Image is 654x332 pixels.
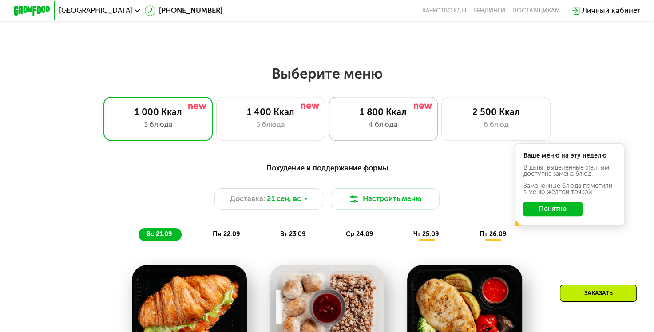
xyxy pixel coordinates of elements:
[582,5,640,16] div: Личный кабинет
[58,162,596,174] div: Похудение и поддержание формы
[338,119,428,130] div: 4 блюда
[523,202,583,217] button: Понятно
[346,230,373,238] span: ср 24.09
[479,230,506,238] span: пт 26.09
[113,107,203,118] div: 1 000 Ккал
[147,230,172,238] span: вс 21.09
[280,230,306,238] span: вт 23.09
[451,107,541,118] div: 2 500 Ккал
[213,230,240,238] span: пн 22.09
[413,230,439,238] span: чт 25.09
[145,5,223,16] a: [PHONE_NUMBER]
[523,153,616,159] div: Ваше меню на эту неделю
[226,119,316,130] div: 3 блюда
[59,7,132,14] span: [GEOGRAPHIC_DATA]
[473,7,505,14] a: Вендинги
[512,7,560,14] div: поставщикам
[523,165,616,178] div: В даты, выделенные желтым, доступна замена блюд.
[451,119,541,130] div: 6 блюд
[267,194,301,205] span: 21 сен, вс
[113,119,203,130] div: 3 блюда
[422,7,466,14] a: Качество еды
[226,107,316,118] div: 1 400 Ккал
[560,285,637,302] div: Заказать
[230,194,265,205] span: Доставка:
[29,65,625,83] h2: Выберите меню
[331,188,440,210] button: Настроить меню
[338,107,428,118] div: 1 800 Ккал
[523,183,616,196] div: Заменённые блюда пометили в меню жёлтой точкой.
